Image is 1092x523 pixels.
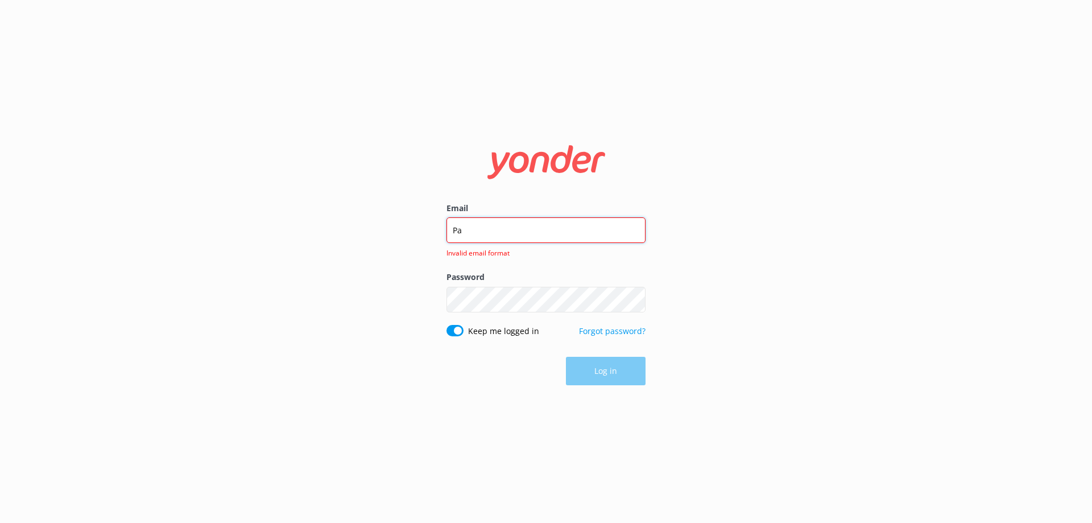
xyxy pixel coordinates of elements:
[446,202,646,215] label: Email
[446,217,646,243] input: user@emailaddress.com
[446,271,646,283] label: Password
[579,326,646,336] a: Forgot password?
[623,288,646,311] button: Show password
[446,248,639,258] span: Invalid email format
[468,325,539,337] label: Keep me logged in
